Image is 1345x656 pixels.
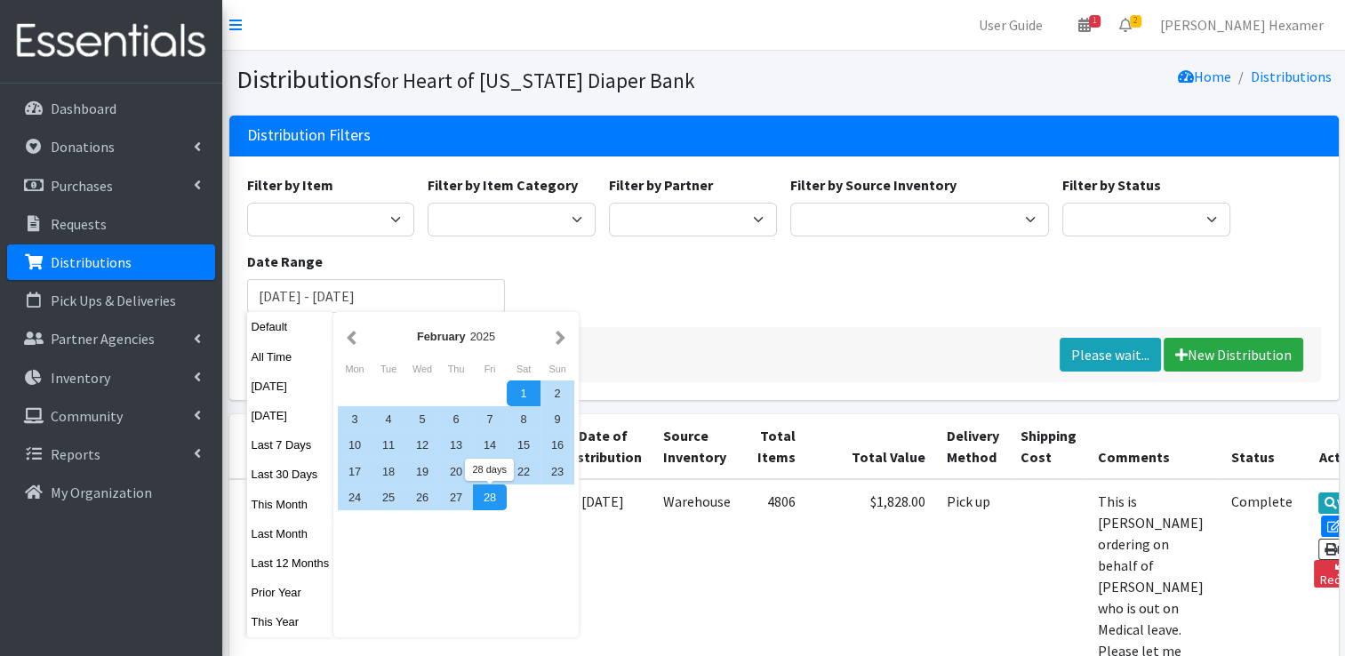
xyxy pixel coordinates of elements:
div: 26 [405,484,439,510]
div: 12 [405,432,439,458]
a: Dashboard [7,91,215,126]
div: Saturday [507,357,540,380]
p: Community [51,407,123,425]
label: Filter by Item [247,174,333,196]
button: Last 7 Days [247,432,334,458]
label: Filter by Source Inventory [790,174,957,196]
button: Last 12 Months [247,550,334,576]
div: Sunday [540,357,574,380]
div: 10 [338,432,372,458]
h1: Distributions [236,64,778,95]
a: Requests [7,206,215,242]
h3: Distribution Filters [247,126,371,145]
a: Reports [7,436,215,472]
div: 8 [507,406,540,432]
p: My Organization [51,484,152,501]
div: 7 [473,406,507,432]
a: Partner Agencies [7,321,215,356]
button: This Month [247,492,334,517]
a: Pick Ups & Deliveries [7,283,215,318]
th: Total Items [741,414,806,479]
th: Status [1221,414,1303,479]
img: HumanEssentials [7,12,215,71]
div: 3 [338,406,372,432]
a: [PERSON_NAME] Hexamer [1146,7,1338,43]
div: 16 [540,432,574,458]
div: 25 [372,484,405,510]
button: Prior Year [247,580,334,605]
div: 27 [439,484,473,510]
p: Partner Agencies [51,330,155,348]
div: 28 [473,484,507,510]
p: Pick Ups & Deliveries [51,292,176,309]
div: 5 [405,406,439,432]
div: 24 [338,484,372,510]
div: 22 [507,459,540,484]
a: Distributions [7,244,215,280]
a: Home [1178,68,1231,85]
p: Donations [51,138,115,156]
th: ID [229,414,300,479]
button: [DATE] [247,403,334,428]
span: 2025 [470,330,495,343]
div: Friday [473,357,507,380]
p: Purchases [51,177,113,195]
button: Last 30 Days [247,461,334,487]
button: Last Month [247,521,334,547]
label: Filter by Partner [609,174,713,196]
th: Delivery Method [936,414,1010,479]
div: 19 [405,459,439,484]
div: 17 [338,459,372,484]
p: Inventory [51,369,110,387]
div: 4 [372,406,405,432]
div: 1 [507,380,540,406]
button: [DATE] [247,373,334,399]
th: Comments [1087,414,1221,479]
a: New Distribution [1164,338,1303,372]
div: Thursday [439,357,473,380]
a: Donations [7,129,215,164]
span: 2 [1130,15,1141,28]
div: 18 [372,459,405,484]
small: for Heart of [US_STATE] Diaper Bank [373,68,695,93]
a: 1 [1064,7,1105,43]
div: Tuesday [372,357,405,380]
a: My Organization [7,475,215,510]
label: Filter by Item Category [428,174,578,196]
div: 6 [439,406,473,432]
div: 21 [473,459,507,484]
a: Please wait... [1060,338,1161,372]
div: 15 [507,432,540,458]
p: Dashboard [51,100,116,117]
a: Purchases [7,168,215,204]
span: 1 [1089,15,1101,28]
div: 11 [372,432,405,458]
a: Inventory [7,360,215,396]
div: Wednesday [405,357,439,380]
div: 23 [540,459,574,484]
a: User Guide [965,7,1057,43]
div: 20 [439,459,473,484]
a: Distributions [1251,68,1332,85]
button: Default [247,314,334,340]
div: 2 [540,380,574,406]
button: This Year [247,609,334,635]
p: Requests [51,215,107,233]
button: All Time [247,344,334,370]
strong: February [417,330,466,343]
div: Monday [338,357,372,380]
label: Filter by Status [1062,174,1161,196]
p: Reports [51,445,100,463]
div: 14 [473,432,507,458]
label: Date Range [247,251,323,272]
div: 9 [540,406,574,432]
a: Community [7,398,215,434]
input: January 1, 2011 - December 31, 2011 [247,279,506,313]
a: 2 [1105,7,1146,43]
div: 13 [439,432,473,458]
th: Shipping Cost [1010,414,1087,479]
p: Distributions [51,253,132,271]
th: Date of Distribution [554,414,652,479]
th: Total Value [806,414,936,479]
th: Source Inventory [652,414,741,479]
